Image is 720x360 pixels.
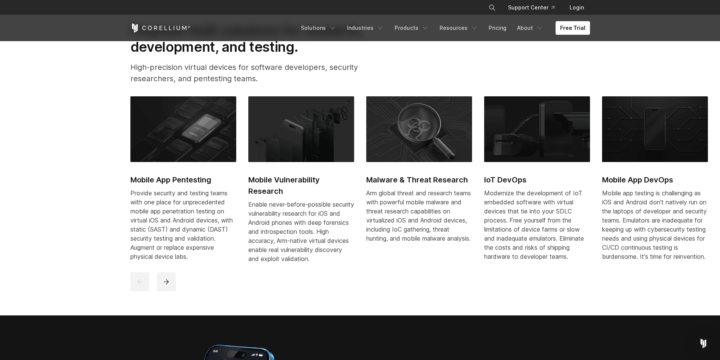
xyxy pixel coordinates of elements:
img: Malware & Threat Research [366,96,472,162]
h2: Mobile Vulnerability Research [248,174,354,197]
h2: Mobile App DevOps [602,174,708,185]
div: Mobile app testing is challenging as iOS and Android don't natively run on the laptops of develop... [602,188,708,261]
a: About [513,21,548,35]
a: Industries [342,21,389,35]
div: Modernize the development of IoT embedded software with virtual devices that tie into your SDLC p... [484,188,590,261]
a: IoT DevOps IoT DevOps Modernize the development of IoT embedded software with virtual devices tha... [484,96,590,270]
a: Pricing [484,21,511,35]
h2: IoT DevOps [484,174,590,185]
img: Mobile Vulnerability Research [248,96,354,162]
button: previous [130,272,149,291]
button: next [157,272,176,291]
div: Enable never-before-possible security vulnerability research for iOS and Android phones with deep... [248,200,354,263]
a: Corellium Home [130,23,190,32]
img: Mobile App DevOps [602,96,708,162]
p: High-precision virtual devices for software developers, security researchers, and pentesting teams. [130,62,388,84]
a: Support Center [502,1,561,14]
a: Solutions [296,21,341,35]
div: Arm global threat and research teams with powerful mobile malware and threat research capabilitie... [366,188,472,243]
div: Provide security and testing teams with one place for unprecedented mobile app penetration testin... [130,188,236,261]
h2: Mobile App Pentesting [130,174,236,185]
a: Resources [435,21,483,35]
a: Mobile Vulnerability Research Mobile Vulnerability Research Enable never-before-possible security... [248,96,354,272]
div: Open Intercom Messenger [694,334,712,352]
img: IoT DevOps [484,96,590,162]
a: Malware & Threat Research Malware & Threat Research Arm global threat and research teams with pow... [366,96,472,252]
div: Navigation Menu [296,21,590,35]
a: Products [390,21,434,35]
a: Free Trial [556,21,590,35]
a: Login [564,1,590,14]
div: Navigation Menu [479,1,590,14]
h2: Malware & Threat Research [366,174,472,185]
a: Mobile App Pentesting Mobile App Pentesting Provide security and testing teams with one place for... [130,96,236,270]
img: Mobile App Pentesting [130,96,236,162]
button: Search [485,1,499,14]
